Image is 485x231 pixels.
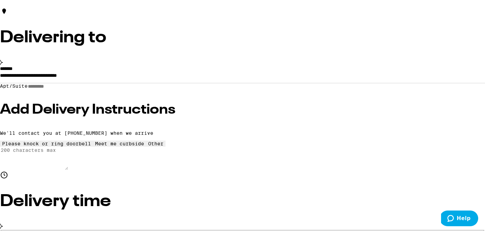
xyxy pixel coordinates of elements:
[441,211,478,228] iframe: Opens a widget where you can find more information
[2,141,91,146] div: Please knock or ring doorbell
[93,141,146,147] button: Meet me curbside
[146,141,166,147] button: Other
[95,141,144,146] div: Meet me curbside
[148,141,163,146] div: Other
